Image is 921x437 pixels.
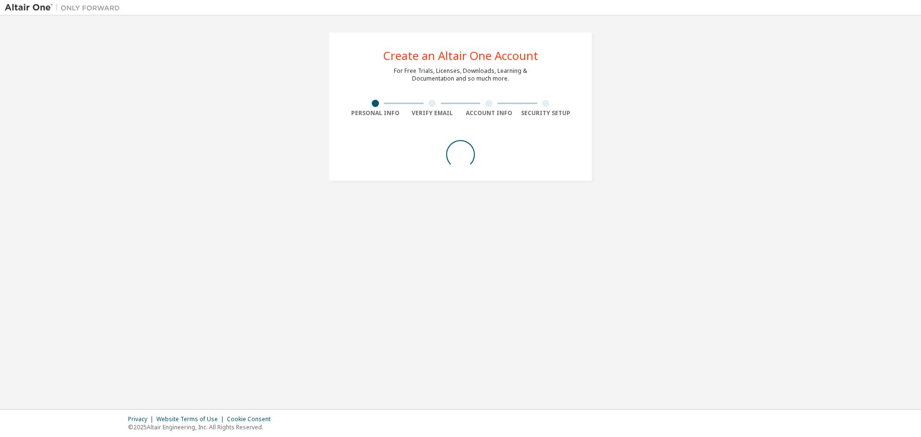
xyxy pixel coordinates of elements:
[128,415,156,423] div: Privacy
[383,50,538,61] div: Create an Altair One Account
[156,415,227,423] div: Website Terms of Use
[460,109,518,117] div: Account Info
[518,109,575,117] div: Security Setup
[128,423,276,431] p: © 2025 Altair Engineering, Inc. All Rights Reserved.
[5,3,125,12] img: Altair One
[227,415,276,423] div: Cookie Consent
[347,109,404,117] div: Personal Info
[394,67,527,83] div: For Free Trials, Licenses, Downloads, Learning & Documentation and so much more.
[404,109,461,117] div: Verify Email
